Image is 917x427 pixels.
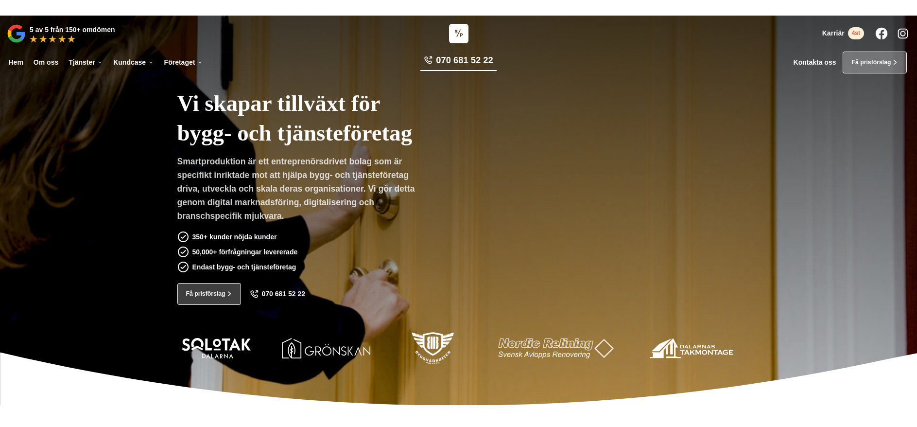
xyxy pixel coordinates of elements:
[794,58,836,67] a: Kontakta oss
[192,262,296,272] p: Endast bygg- och tjänsteföretag
[162,52,205,73] a: Företaget
[177,78,497,155] h1: Vi skapar tillväxt för bygg- och tjänsteföretag
[262,290,306,298] span: 070 681 52 22
[822,27,864,39] a: Karriär 4st
[192,247,298,257] p: 50,000+ förfrågningar levererade
[420,54,496,71] a: 070 681 52 22
[848,27,864,39] span: 4st
[843,52,907,73] a: Få prisförslag
[436,54,493,67] span: 070 681 52 22
[822,29,845,37] span: Karriär
[487,4,567,11] a: Läs pressmeddelandet här!
[186,289,225,299] span: Få prisförslag
[177,283,242,305] a: Få prisförslag
[32,52,60,73] a: Om oss
[7,52,25,73] a: Hem
[177,155,422,226] p: Smartproduktion är ett entreprenörsdrivet bolag som är specifikt inriktade mot att hjälpa bygg- o...
[851,58,891,67] span: Få prisförslag
[30,24,115,35] p: 5 av 5 från 150+ omdömen
[112,52,156,73] a: Kundcase
[250,290,306,299] a: 070 681 52 22
[67,52,105,73] a: Tjänster
[192,231,277,242] p: 350+ kunder nöjda kunder
[3,3,914,12] p: Vi vann Årets Unga Företagare i Dalarna 2024 –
